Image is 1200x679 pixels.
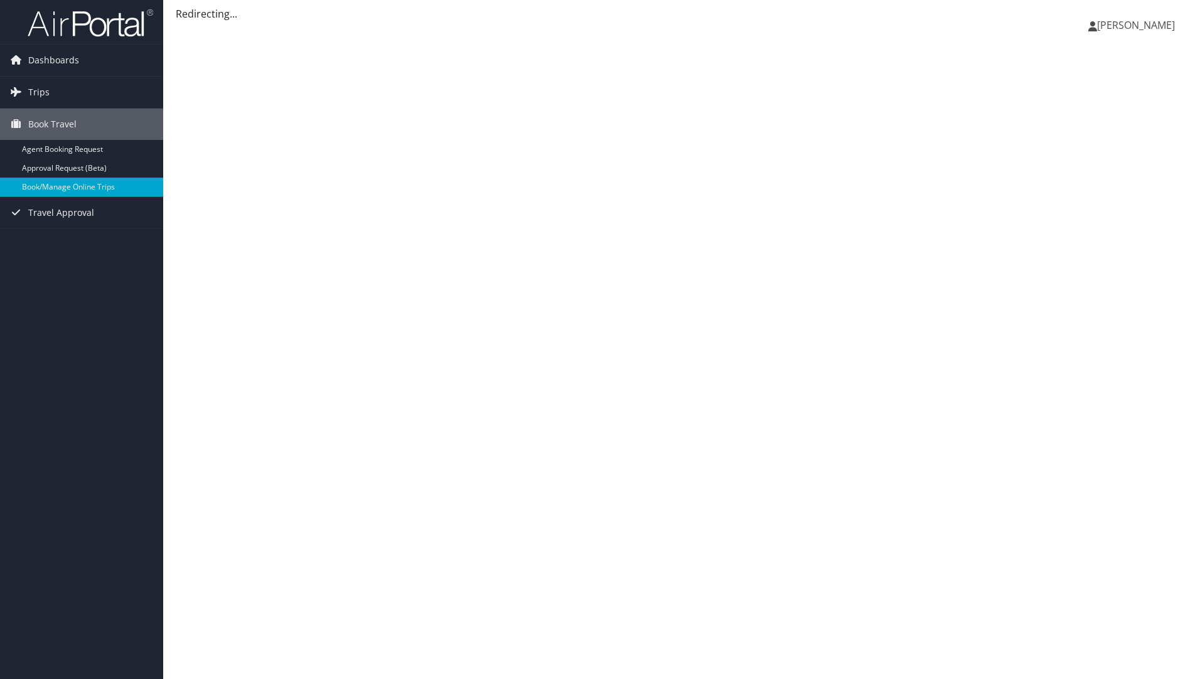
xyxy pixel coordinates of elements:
[28,109,77,140] span: Book Travel
[1088,6,1187,44] a: [PERSON_NAME]
[28,77,50,108] span: Trips
[28,8,153,38] img: airportal-logo.png
[1097,18,1175,32] span: [PERSON_NAME]
[28,197,94,228] span: Travel Approval
[28,45,79,76] span: Dashboards
[176,6,1187,21] div: Redirecting...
